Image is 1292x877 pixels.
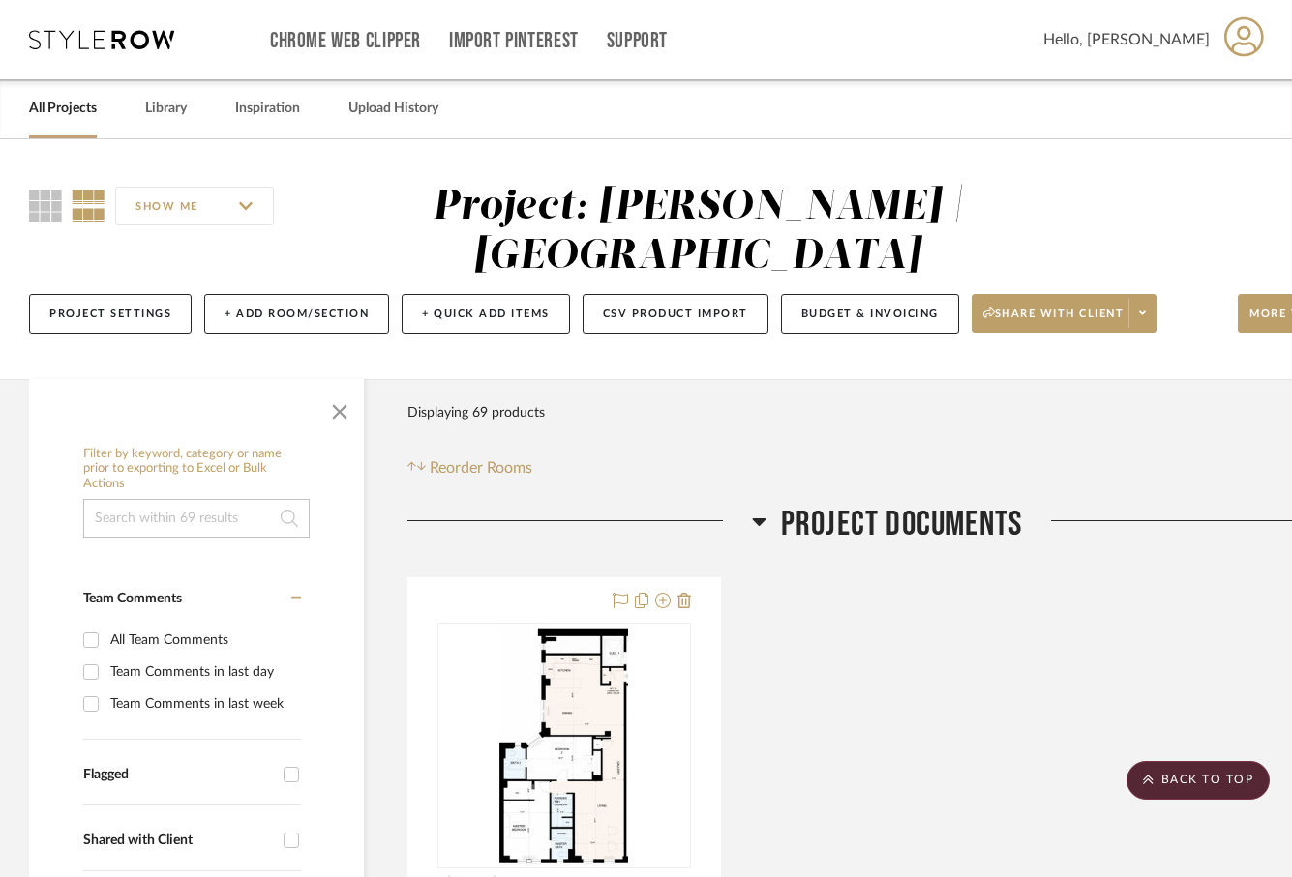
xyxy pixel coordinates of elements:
a: Chrome Web Clipper [270,33,421,49]
img: Floor Plan [499,625,628,866]
a: Inspiration [235,96,300,122]
h6: Filter by keyword, category or name prior to exporting to Excel or Bulk Actions [83,447,310,492]
a: Library [145,96,187,122]
div: Displaying 69 products [407,394,545,432]
input: Search within 69 results [83,499,310,538]
button: CSV Product Import [583,294,768,334]
div: Project: [PERSON_NAME] | [GEOGRAPHIC_DATA] [433,187,964,277]
span: Share with client [983,307,1125,336]
span: Project Documents [781,504,1022,545]
a: Upload History [348,96,438,122]
button: Reorder Rooms [407,456,532,480]
button: Close [320,389,359,427]
div: Team Comments in last day [110,657,296,687]
div: Flagged [83,767,274,783]
button: Budget & Invoicing [781,294,959,334]
button: + Add Room/Section [204,294,389,334]
scroll-to-top-button: BACK TO TOP [1127,761,1270,800]
div: Team Comments in last week [110,688,296,719]
button: Share with client [972,294,1157,333]
div: Shared with Client [83,833,274,849]
div: All Team Comments [110,625,296,656]
span: Team Comments [83,592,182,605]
span: Hello, [PERSON_NAME] [1043,28,1210,51]
a: Import Pinterest [449,33,579,49]
button: Project Settings [29,294,192,334]
a: Support [607,33,668,49]
a: All Projects [29,96,97,122]
span: Reorder Rooms [430,456,532,480]
button: + Quick Add Items [402,294,570,334]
